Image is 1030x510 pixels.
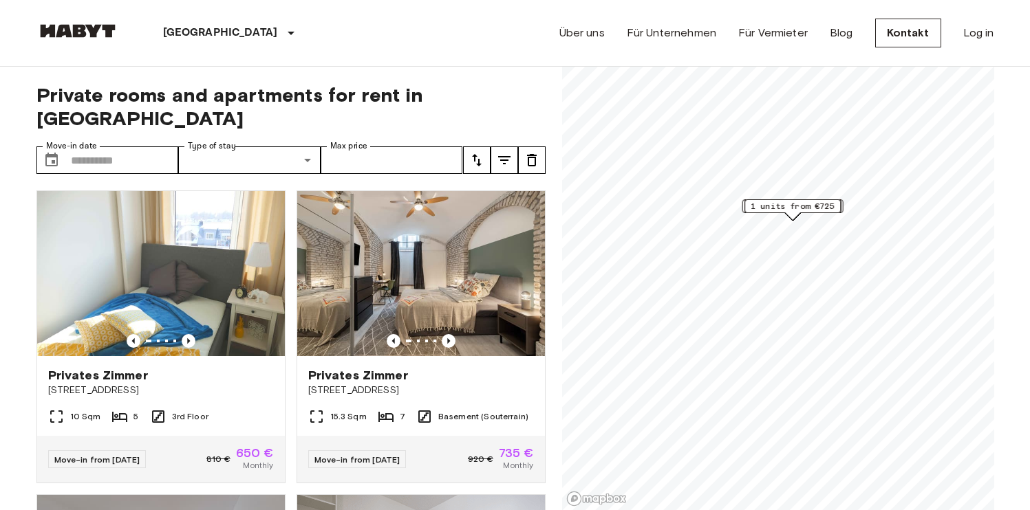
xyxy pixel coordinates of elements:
[297,191,545,356] img: Marketing picture of unit DE-02-004-006-05HF
[830,25,853,41] a: Blog
[438,410,528,423] span: Basement (Souterrain)
[38,146,65,174] button: Choose date
[46,140,97,152] label: Move-in date
[400,410,405,423] span: 7
[37,191,285,356] img: Marketing picture of unit DE-02-011-001-01HF
[566,491,627,507] a: Mapbox logo
[751,200,835,212] span: 1 units from €725
[182,334,195,348] button: Previous image
[297,190,546,483] a: Marketing picture of unit DE-02-004-006-05HFPrevious imagePrevious imagePrivates Zimmer[STREET_AD...
[559,25,605,41] a: Über uns
[206,453,230,465] span: 810 €
[172,410,208,423] span: 3rd Floor
[163,25,278,41] p: [GEOGRAPHIC_DATA]
[442,334,455,348] button: Previous image
[463,146,491,174] button: tune
[387,334,400,348] button: Previous image
[330,140,367,152] label: Max price
[36,83,546,130] span: Private rooms and apartments for rent in [GEOGRAPHIC_DATA]
[36,190,286,483] a: Marketing picture of unit DE-02-011-001-01HFPrevious imagePrevious imagePrivates Zimmer[STREET_AD...
[54,454,140,465] span: Move-in from [DATE]
[243,459,273,472] span: Monthly
[518,146,546,174] button: tune
[48,384,274,397] span: [STREET_ADDRESS]
[744,199,841,221] div: Map marker
[188,140,236,152] label: Type of stay
[308,367,408,384] span: Privates Zimmer
[314,454,400,465] span: Move-in from [DATE]
[499,447,534,459] span: 735 €
[127,334,140,348] button: Previous image
[36,24,119,38] img: Habyt
[742,199,843,221] div: Map marker
[503,459,533,472] span: Monthly
[70,410,101,423] span: 10 Sqm
[468,453,493,465] span: 920 €
[963,25,994,41] a: Log in
[236,447,274,459] span: 650 €
[308,384,534,397] span: [STREET_ADDRESS]
[738,25,808,41] a: Für Vermieter
[627,25,716,41] a: Für Unternehmen
[330,410,367,423] span: 15.3 Sqm
[48,367,148,384] span: Privates Zimmer
[133,410,138,423] span: 5
[875,19,941,47] a: Kontakt
[491,146,518,174] button: tune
